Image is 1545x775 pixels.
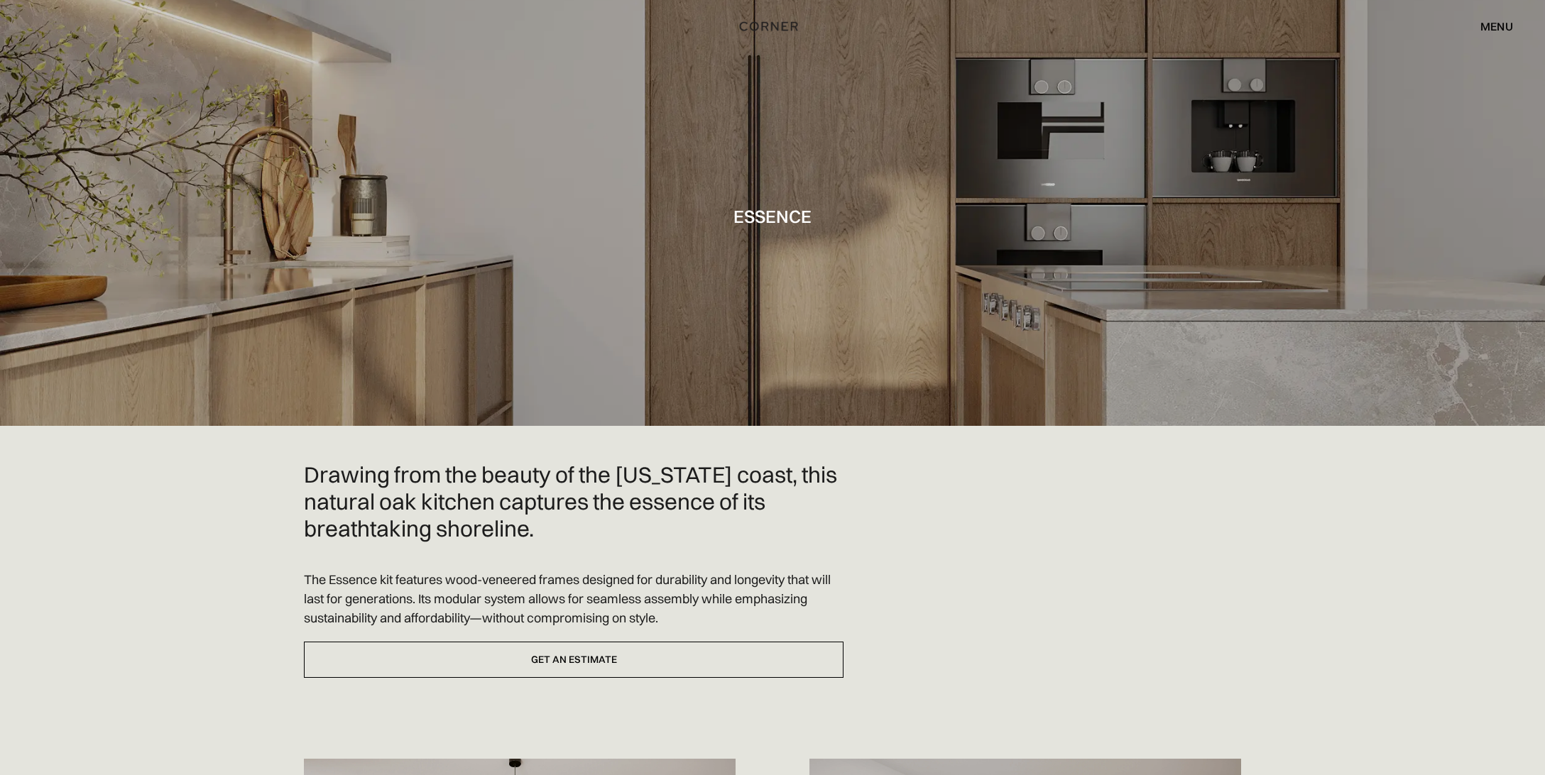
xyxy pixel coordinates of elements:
div: menu [1480,21,1513,32]
h2: Drawing from the beauty of the [US_STATE] coast, this natural oak kitchen captures the essence of... [304,461,844,542]
div: menu [1466,14,1513,38]
a: Get an estimate [304,642,844,678]
p: The Essence kit features wood-veneered frames designed for durability and longevity that will las... [304,570,844,627]
h1: Essence [733,207,812,226]
a: home [714,17,831,35]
